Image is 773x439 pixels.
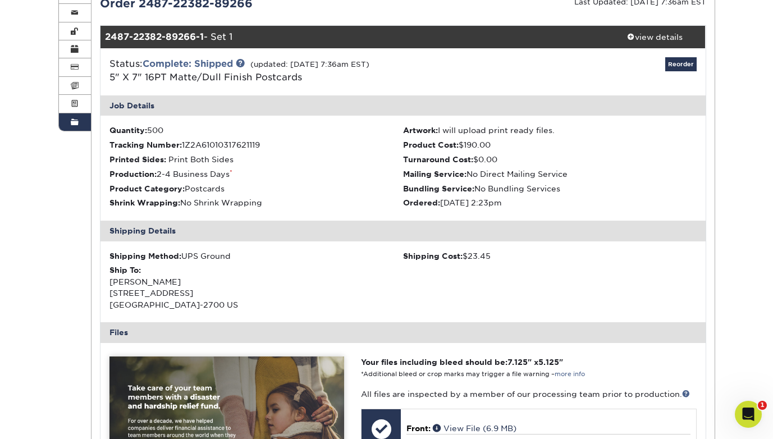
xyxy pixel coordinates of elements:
[758,401,767,410] span: 1
[605,31,706,43] div: view details
[109,251,181,260] strong: Shipping Method:
[100,221,706,241] div: Shipping Details
[403,250,697,262] div: $23.45
[507,358,528,367] span: 7.125
[109,183,403,194] li: Postcards
[109,125,403,136] li: 500
[403,140,459,149] strong: Product Cost:
[143,58,233,69] a: Complete: Shipped
[182,140,260,149] span: 1Z2A61010317621119
[538,358,559,367] span: 5.125
[403,126,438,135] strong: Artwork:
[109,250,403,262] div: UPS Ground
[403,184,474,193] strong: Bundling Service:
[100,26,605,48] div: - Set 1
[101,57,504,84] div: Status:
[109,72,302,83] a: 5" X 7" 16PT Matte/Dull Finish Postcards
[665,57,697,71] a: Reorder
[109,168,403,180] li: 2-4 Business Days
[403,251,463,260] strong: Shipping Cost:
[361,388,696,400] p: All files are inspected by a member of our processing team prior to production.
[168,155,234,164] span: Print Both Sides
[109,198,180,207] strong: Shrink Wrapping:
[735,401,762,428] iframe: Intercom live chat
[403,155,473,164] strong: Turnaround Cost:
[105,31,204,42] strong: 2487-22382-89266-1
[109,264,403,310] div: [PERSON_NAME] [STREET_ADDRESS] [GEOGRAPHIC_DATA]-2700 US
[403,125,697,136] li: I will upload print ready files.
[109,126,147,135] strong: Quantity:
[433,424,516,433] a: View File (6.9 MB)
[109,155,166,164] strong: Printed Sides:
[250,60,369,68] small: (updated: [DATE] 7:36am EST)
[361,371,585,378] small: *Additional bleed or crop marks may trigger a file warning –
[100,95,706,116] div: Job Details
[100,322,706,342] div: Files
[403,170,466,179] strong: Mailing Service:
[403,197,697,208] li: [DATE] 2:23pm
[403,198,440,207] strong: Ordered:
[109,184,185,193] strong: Product Category:
[109,197,403,208] li: No Shrink Wrapping
[361,358,563,367] strong: Your files including bleed should be: " x "
[605,26,706,48] a: view details
[406,424,431,433] span: Front:
[555,371,585,378] a: more info
[403,139,697,150] li: $190.00
[109,140,182,149] strong: Tracking Number:
[403,183,697,194] li: No Bundling Services
[403,154,697,165] li: $0.00
[109,170,157,179] strong: Production:
[109,266,141,275] strong: Ship To:
[403,168,697,180] li: No Direct Mailing Service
